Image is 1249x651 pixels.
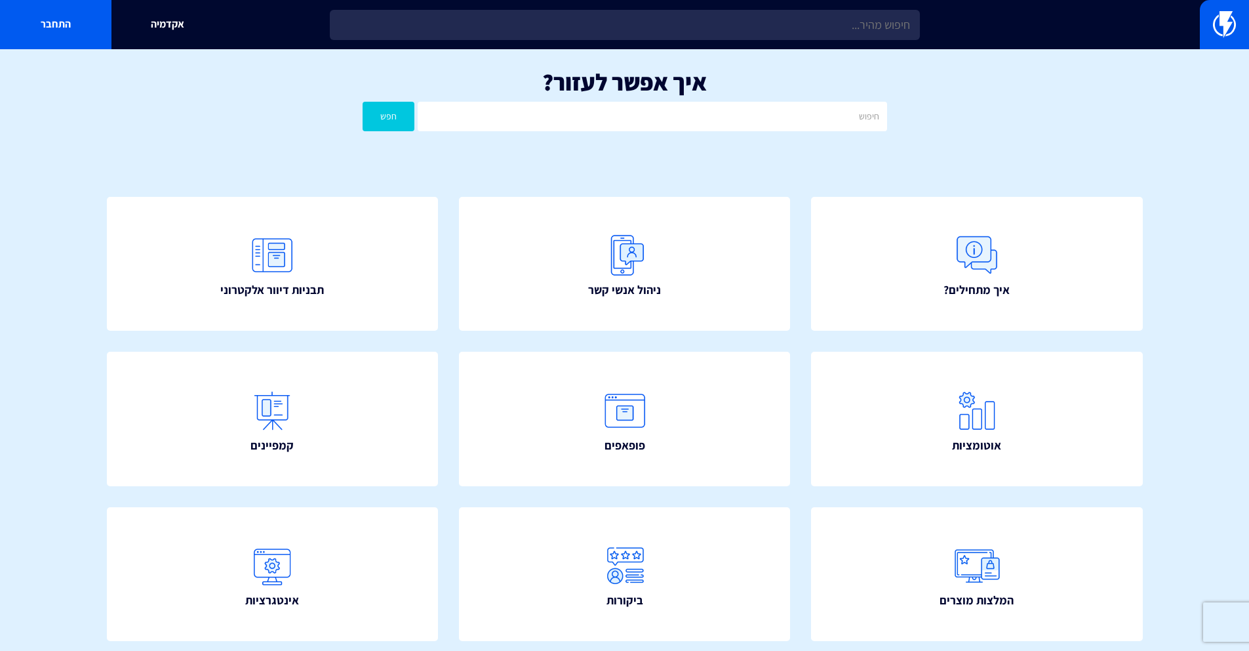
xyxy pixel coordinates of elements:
a: איך מתחילים? [811,197,1143,331]
input: חיפוש [418,102,886,131]
span: ניהול אנשי קשר [588,282,661,299]
h1: איך אפשר לעזור? [20,69,1229,95]
a: פופאפים [459,352,791,486]
span: אינטגרציות [245,592,299,609]
a: קמפיינים [107,352,439,486]
button: חפש [363,102,415,131]
span: קמפיינים [250,437,294,454]
span: אוטומציות [952,437,1001,454]
span: איך מתחילים? [943,282,1010,299]
a: המלצות מוצרים [811,507,1143,642]
span: ביקורות [606,592,643,609]
span: תבניות דיוור אלקטרוני [220,282,324,299]
a: ביקורות [459,507,791,642]
a: אינטגרציות [107,507,439,642]
a: אוטומציות [811,352,1143,486]
span: המלצות מוצרים [940,592,1014,609]
input: חיפוש מהיר... [330,10,920,40]
span: פופאפים [605,437,645,454]
a: תבניות דיוור אלקטרוני [107,197,439,331]
a: ניהול אנשי קשר [459,197,791,331]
